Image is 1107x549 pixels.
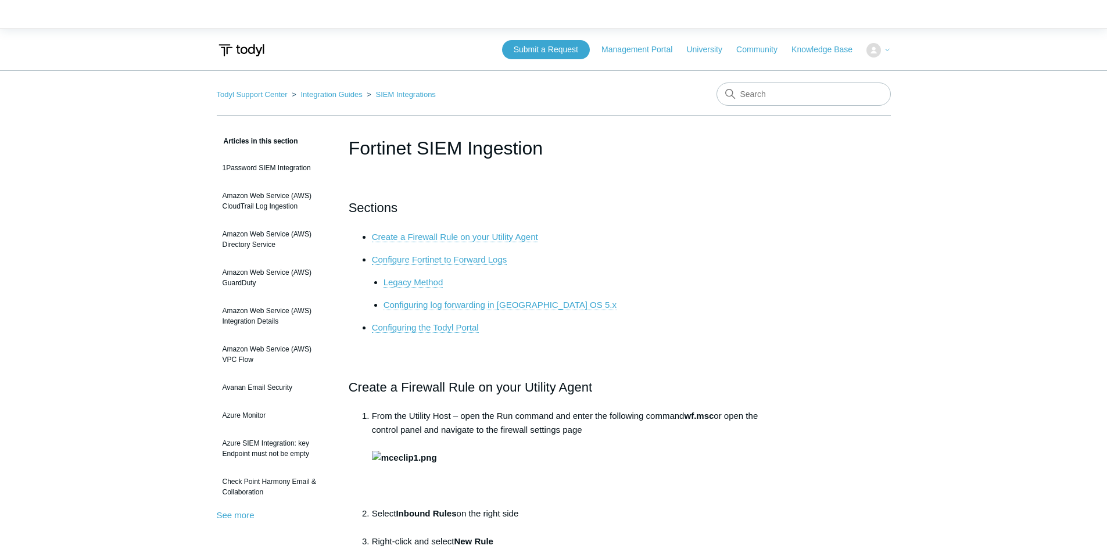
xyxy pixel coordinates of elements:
a: Amazon Web Service (AWS) Integration Details [217,300,331,332]
li: Integration Guides [289,90,364,99]
li: From the Utility Host – open the Run command and enter the following command or open the control ... [372,409,759,507]
a: University [686,44,733,56]
a: Integration Guides [300,90,362,99]
a: Amazon Web Service (AWS) GuardDuty [217,261,331,294]
h2: Sections [349,198,759,218]
li: SIEM Integrations [364,90,436,99]
strong: New Rule [454,536,493,546]
a: Knowledge Base [791,44,864,56]
a: Management Portal [601,44,684,56]
span: Articles in this section [217,137,298,145]
li: Todyl Support Center [217,90,290,99]
a: Amazon Web Service (AWS) VPC Flow [217,338,331,371]
a: Configuring the Todyl Portal [372,322,479,333]
li: Select on the right side [372,507,759,534]
a: Todyl Support Center [217,90,288,99]
a: Azure SIEM Integration: key Endpoint must not be empty [217,432,331,465]
h1: Fortinet SIEM Ingestion [349,134,759,162]
a: Amazon Web Service (AWS) CloudTrail Log Ingestion [217,185,331,217]
a: SIEM Integrations [376,90,436,99]
a: Amazon Web Service (AWS) Directory Service [217,223,331,256]
a: Submit a Request [502,40,590,59]
strong: wf.msc [684,411,714,421]
a: 1Password SIEM Integration [217,157,331,179]
h2: Create a Firewall Rule on your Utility Agent [349,377,759,397]
img: Todyl Support Center Help Center home page [217,40,266,61]
a: Check Point Harmony Email & Collaboration [217,471,331,503]
a: Avanan Email Security [217,376,331,399]
strong: Inbound Rules [396,508,456,518]
a: Community [736,44,789,56]
img: mceclip1.png [372,451,437,465]
input: Search [716,82,891,106]
a: Configure Fortinet to Forward Logs [372,254,507,265]
a: Legacy Method [384,277,443,288]
a: Azure Monitor [217,404,331,426]
a: See more [217,510,255,520]
a: Configuring log forwarding in [GEOGRAPHIC_DATA] OS 5.x [384,300,617,310]
a: Create a Firewall Rule on your Utility Agent [372,232,538,242]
